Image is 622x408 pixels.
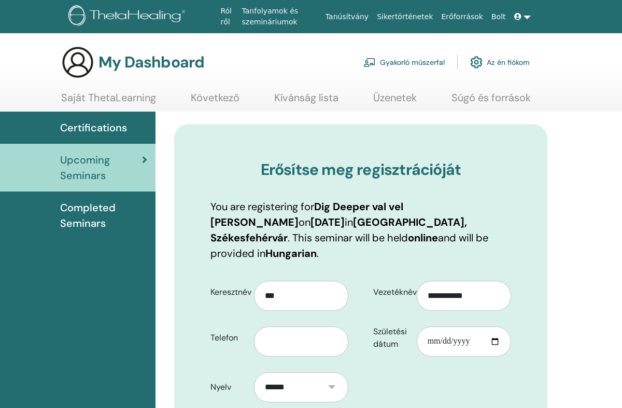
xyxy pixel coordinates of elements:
[191,91,239,112] a: Következő
[310,215,345,229] b: [DATE]
[210,199,511,261] p: You are registering for on in . This seminar will be held and will be provided in .
[487,7,510,26] a: Bolt
[470,53,483,71] img: cog.svg
[373,91,417,112] a: Üzenetek
[60,120,127,135] span: Certifications
[203,282,254,302] label: Keresztnév
[274,91,338,112] a: Kívánság lista
[61,91,156,112] a: Saját ThetaLearning
[238,2,321,32] a: Tanfolyamok és szemináriumok
[265,247,317,260] b: Hungarian
[203,328,254,348] label: Telefon
[365,282,417,302] label: Vezetéknév
[61,46,94,79] img: generic-user-icon.jpg
[470,51,530,74] a: Az én fiókom
[98,53,204,72] h3: My Dashboard
[373,7,437,26] a: Sikertörténetek
[363,51,445,74] a: Gyakorló műszerfal
[451,91,531,112] a: Súgó és források
[60,152,142,183] span: Upcoming Seminars
[68,5,189,29] img: logo.png
[365,322,417,354] label: Születési dátum
[203,377,254,397] label: Nyelv
[363,58,376,67] img: chalkboard-teacher.svg
[321,7,373,26] a: Tanúsítvány
[216,2,237,32] a: Ról ről
[437,7,487,26] a: Erőforrások
[210,160,511,179] h3: Erősítse meg regisztrációját
[408,231,438,244] b: online
[60,200,147,231] span: Completed Seminars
